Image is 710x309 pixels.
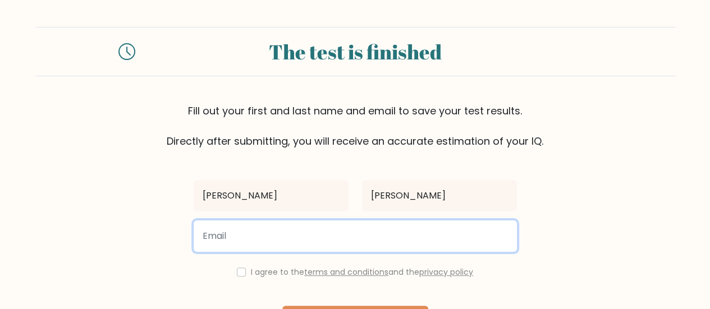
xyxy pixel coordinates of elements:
[362,180,517,211] input: Last name
[35,103,675,149] div: Fill out your first and last name and email to save your test results. Directly after submitting,...
[149,36,562,67] div: The test is finished
[194,180,349,211] input: First name
[419,266,473,278] a: privacy policy
[304,266,388,278] a: terms and conditions
[251,266,473,278] label: I agree to the and the
[194,220,517,252] input: Email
